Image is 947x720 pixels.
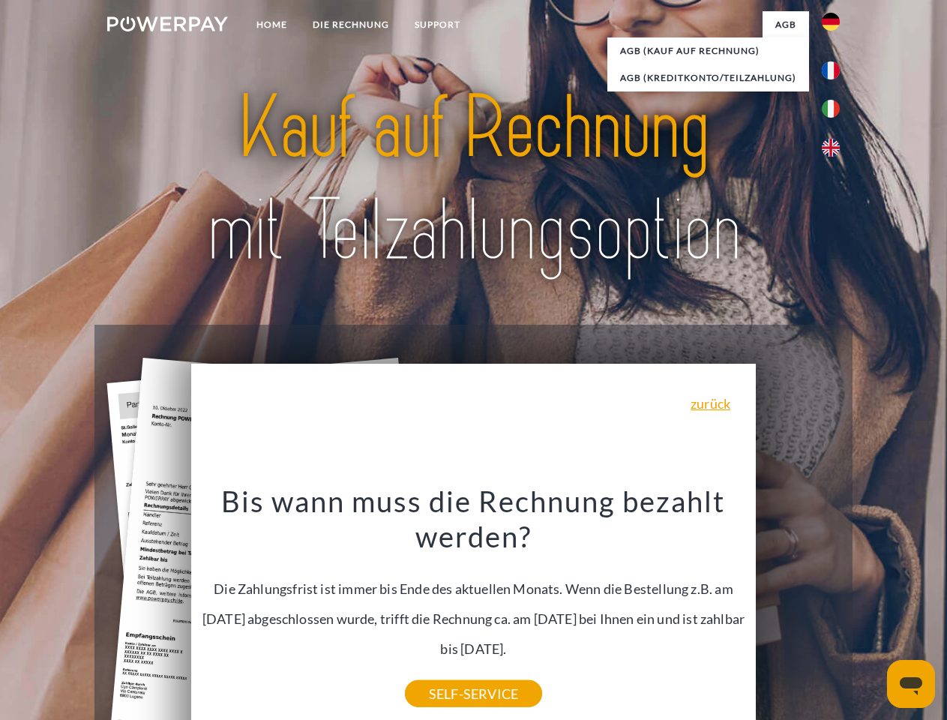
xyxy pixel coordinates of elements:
[244,11,300,38] a: Home
[143,72,804,287] img: title-powerpay_de.svg
[691,397,730,410] a: zurück
[200,483,748,555] h3: Bis wann muss die Rechnung bezahlt werden?
[822,13,840,31] img: de
[763,11,809,38] a: agb
[300,11,402,38] a: DIE RECHNUNG
[887,660,935,708] iframe: Schaltfläche zum Öffnen des Messaging-Fensters
[607,37,809,64] a: AGB (Kauf auf Rechnung)
[822,100,840,118] img: it
[405,680,542,707] a: SELF-SERVICE
[822,139,840,157] img: en
[107,16,228,31] img: logo-powerpay-white.svg
[402,11,473,38] a: SUPPORT
[200,483,748,694] div: Die Zahlungsfrist ist immer bis Ende des aktuellen Monats. Wenn die Bestellung z.B. am [DATE] abg...
[822,61,840,79] img: fr
[607,64,809,91] a: AGB (Kreditkonto/Teilzahlung)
